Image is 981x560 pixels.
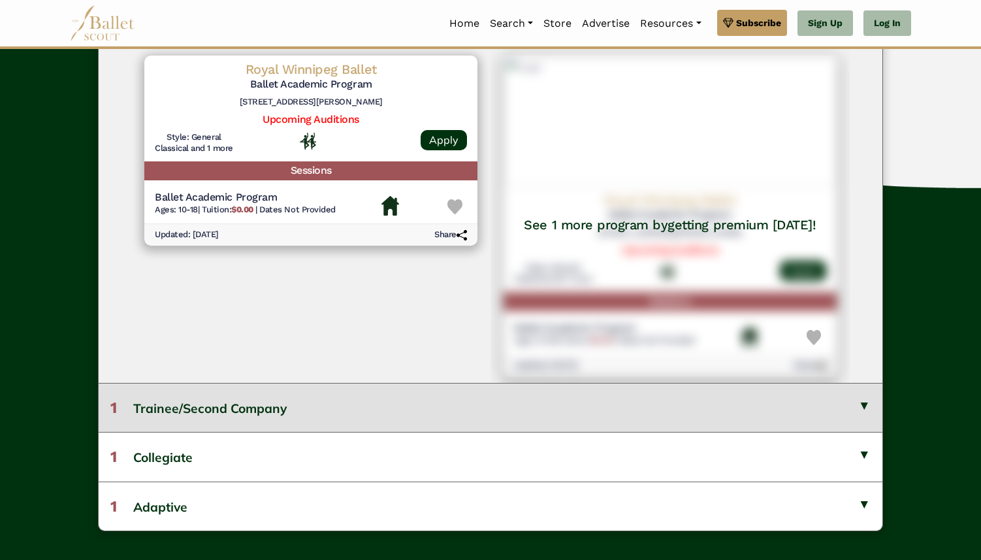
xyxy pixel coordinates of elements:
img: In Person [300,133,316,150]
a: Log In [863,10,911,37]
a: Upcoming Auditions [263,113,359,125]
a: Subscribe [717,10,787,36]
h5: Ballet Academic Program [155,78,467,91]
img: Housing Available [381,196,399,216]
button: 1Trainee/Second Company [99,383,882,432]
a: Sign Up [797,10,853,37]
span: Subscribe [736,16,781,30]
h4: Royal Winnipeg Ballet [155,61,467,78]
button: 1Collegiate [99,432,882,481]
h5: Ballet Academic Program [155,191,336,205]
span: 1 [110,399,117,417]
a: Advertise [577,10,635,37]
img: Heart [447,199,462,214]
h6: Style: General Classical and 1 more [155,132,233,154]
h6: | | [155,205,336,216]
span: Tuition: [202,205,255,214]
span: Ages: 10-18 [155,205,198,214]
b: $0.00 [231,205,253,214]
a: Home [444,10,485,37]
a: Apply [421,130,467,150]
button: 1Adaptive [99,482,882,531]
span: 1 [110,448,117,466]
h4: See 1 more program by [511,216,829,233]
h5: Sessions [144,161,477,180]
a: Resources [635,10,706,37]
a: Store [538,10,577,37]
h6: Updated: [DATE] [155,229,219,240]
h6: Share [434,229,467,240]
a: getting premium [DATE]! [667,217,816,233]
span: Dates Not Provided [259,205,335,214]
h6: [STREET_ADDRESS][PERSON_NAME] [155,97,467,108]
a: Search [485,10,538,37]
img: Heart [807,330,822,345]
span: 1 [110,497,117,516]
img: gem.svg [723,16,733,30]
